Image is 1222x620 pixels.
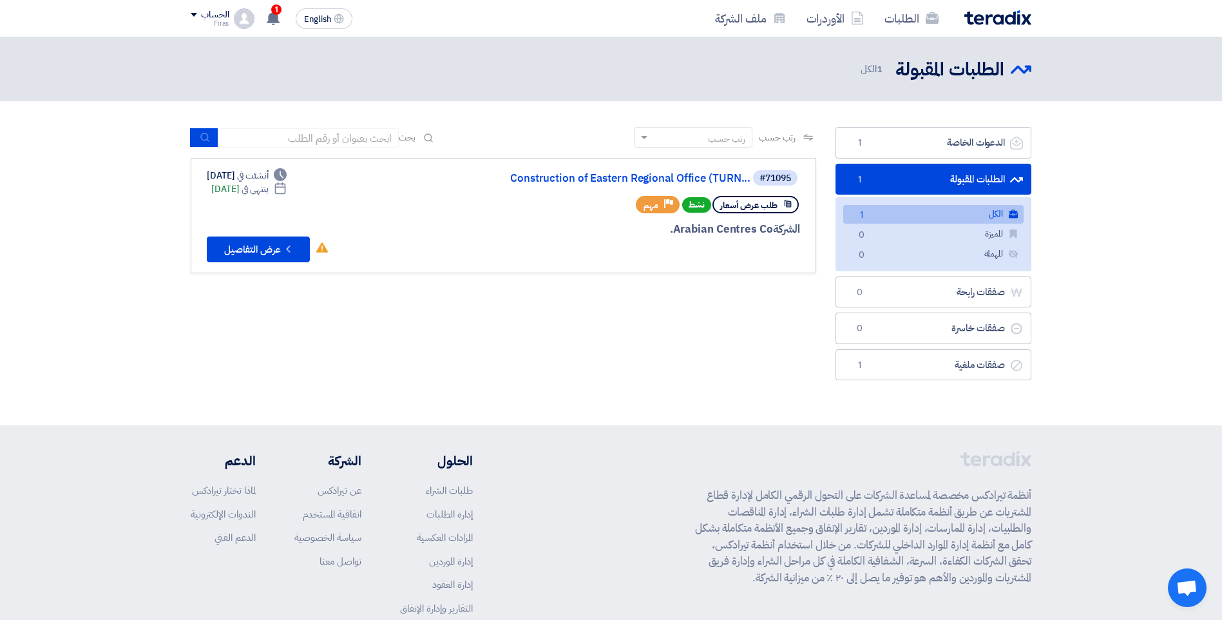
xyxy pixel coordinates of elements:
a: إدارة العقود [432,577,473,592]
a: طلبات الشراء [426,483,473,498]
span: 1 [852,137,867,150]
a: الدعوات الخاصة1 [835,127,1031,159]
div: الحساب [201,10,229,21]
span: English [304,15,331,24]
li: الدعم [191,451,256,470]
h2: الطلبات المقبولة [895,57,1004,82]
a: Construction of Eastern Regional Office (TURN... [493,173,750,184]
img: profile_test.png [234,8,254,29]
span: 0 [854,229,869,242]
span: الكل [861,62,885,77]
span: ينتهي في [242,182,268,196]
span: بحث [399,131,415,144]
span: 0 [852,286,867,299]
a: المميزة [843,225,1024,244]
a: التقارير وإدارة الإنفاق [400,601,473,615]
li: الشركة [294,451,361,470]
span: 0 [854,249,869,262]
a: المزادات العكسية [417,530,473,545]
div: [DATE] [207,169,287,182]
a: إدارة الطلبات [426,507,473,521]
li: الحلول [400,451,473,470]
button: عرض التفاصيل [207,237,310,262]
span: 1 [271,5,282,15]
a: الدعم الفني [215,530,256,545]
span: 1 [852,173,867,186]
a: صفقات رابحة0 [835,276,1031,308]
span: مهم [644,199,658,211]
span: 1 [852,359,867,372]
a: ملف الشركة [705,3,796,34]
a: لماذا تختار تيرادكس [192,483,256,498]
span: نشط [682,197,711,213]
a: عن تيرادكس [318,483,361,498]
div: Arabian Centres Co. [490,221,800,238]
a: صفقات خاسرة0 [835,313,1031,344]
span: 1 [877,62,883,76]
a: الأوردرات [796,3,874,34]
span: 1 [854,209,869,222]
span: أنشئت في [237,169,268,182]
div: #71095 [759,174,791,183]
a: الطلبات [874,3,949,34]
a: الكل [843,205,1024,224]
div: رتب حسب [708,132,745,146]
span: رتب حسب [759,131,796,144]
span: طلب عرض أسعار [720,199,778,211]
a: صفقات ملغية1 [835,349,1031,381]
button: English [296,8,352,29]
img: Teradix logo [964,10,1031,25]
a: سياسة الخصوصية [294,530,361,545]
a: دردشة مفتوحة [1168,568,1207,607]
a: المهملة [843,245,1024,264]
span: الشركة [773,221,801,237]
a: اتفاقية المستخدم [303,507,361,521]
div: [DATE] [211,182,287,196]
a: تواصل معنا [320,554,361,568]
a: إدارة الموردين [429,554,473,568]
span: 0 [852,322,867,335]
input: ابحث بعنوان أو رقم الطلب [218,128,399,148]
p: أنظمة تيرادكس مخصصة لمساعدة الشركات على التحول الرقمي الكامل لإدارة قطاع المشتريات عن طريق أنظمة ... [695,487,1031,586]
a: الندوات الإلكترونية [191,507,256,521]
div: Firas [191,20,229,27]
a: الطلبات المقبولة1 [835,164,1031,195]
